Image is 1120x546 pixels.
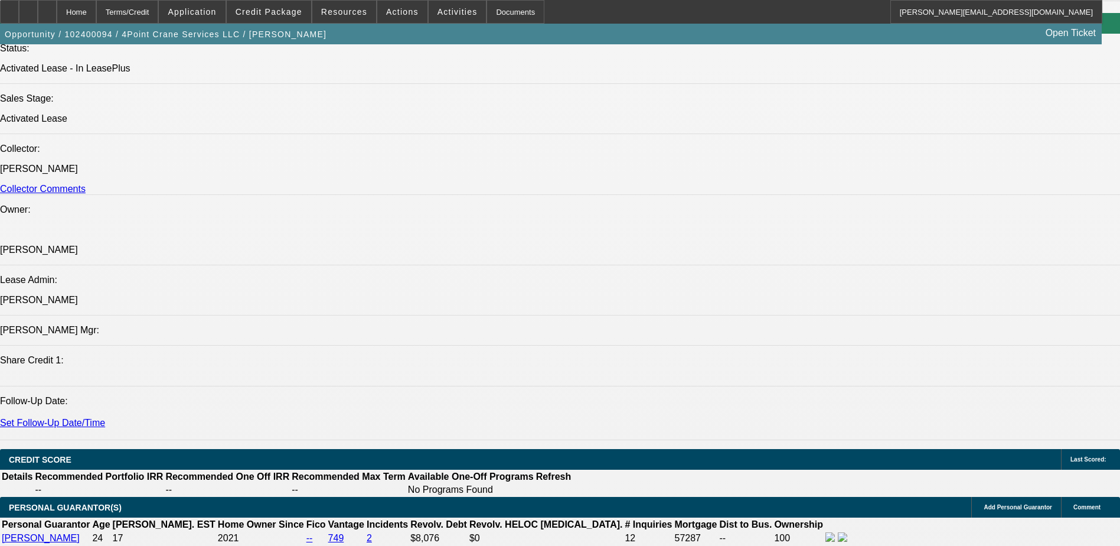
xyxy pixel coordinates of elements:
b: Ownership [774,519,823,529]
span: Add Personal Guarantor [984,504,1052,511]
a: -- [306,533,313,543]
button: Credit Package [227,1,311,23]
img: linkedin-icon.png [838,532,847,542]
b: Dist to Bus. [720,519,772,529]
td: -- [719,532,773,545]
th: Recommended Portfolio IRR [34,471,164,483]
button: Activities [429,1,486,23]
b: Revolv. Debt [410,519,467,529]
b: # Inquiries [625,519,672,529]
td: $0 [469,532,623,545]
span: CREDIT SCORE [9,455,71,464]
td: -- [34,484,164,496]
b: Fico [306,519,326,529]
span: Last Scored: [1070,456,1106,463]
b: Home Owner Since [218,519,304,529]
span: Actions [386,7,419,17]
td: 12 [624,532,672,545]
a: [PERSON_NAME] [2,533,80,543]
span: PERSONAL GUARANTOR(S) [9,503,122,512]
a: 2 [367,533,372,543]
b: Vantage [328,519,364,529]
td: 17 [112,532,216,545]
td: No Programs Found [407,484,534,496]
td: -- [291,484,406,496]
th: Details [1,471,33,483]
span: 2021 [218,533,239,543]
b: Age [92,519,110,529]
a: 749 [328,533,344,543]
b: Incidents [367,519,408,529]
td: 24 [92,532,110,545]
b: Personal Guarantor [2,519,90,529]
span: Resources [321,7,367,17]
a: Open Ticket [1041,23,1101,43]
span: Application [168,7,216,17]
th: Refresh [535,471,572,483]
button: Application [159,1,225,23]
th: Recommended One Off IRR [165,471,290,483]
span: Credit Package [236,7,302,17]
button: Actions [377,1,427,23]
th: Recommended Max Term [291,471,406,483]
td: -- [165,484,290,496]
span: Activities [437,7,478,17]
td: 100 [773,532,824,545]
td: 57287 [674,532,718,545]
button: Resources [312,1,376,23]
th: Available One-Off Programs [407,471,534,483]
span: Opportunity / 102400094 / 4Point Crane Services LLC / [PERSON_NAME] [5,30,326,39]
b: Revolv. HELOC [MEDICAL_DATA]. [469,519,623,529]
span: Comment [1073,504,1101,511]
img: facebook-icon.png [825,532,835,542]
td: $8,076 [410,532,468,545]
b: [PERSON_NAME]. EST [113,519,215,529]
b: Mortgage [675,519,717,529]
